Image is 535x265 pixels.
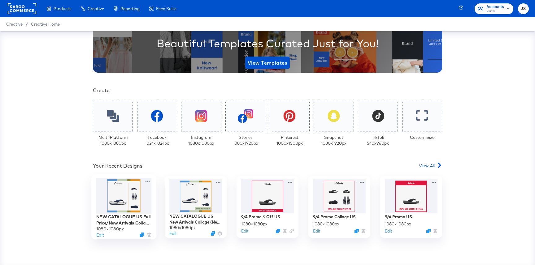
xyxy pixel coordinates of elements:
a: Creative Home [31,22,60,27]
span: View Templates [248,58,287,67]
button: JS [518,3,529,14]
svg: Duplicate [426,229,431,233]
svg: Duplicate [354,229,359,233]
button: Edit [385,228,392,234]
div: Multi-Platform 1080 x 1080 px [98,135,128,146]
span: Reporting [120,6,140,11]
div: Stories 1080 x 1920 px [233,135,258,146]
div: TikTok 540 x 960 px [367,135,389,146]
a: View All [419,162,442,171]
span: Creative [6,22,23,27]
button: View Templates [245,57,290,69]
svg: Link [289,229,294,233]
svg: Duplicate [211,231,215,236]
button: Edit [241,228,248,234]
div: 9/4 Promo $ Off US [241,214,280,220]
div: Instagram 1080 x 1080 px [188,135,214,146]
div: NEW CATALOGUE US Full Price/New Arrivals Collage SS25 [96,214,152,226]
div: Custom Size [410,135,434,140]
svg: Duplicate [276,229,280,233]
div: 1080 × 1080 px [241,221,267,227]
span: / [23,22,31,27]
svg: Duplicate [140,233,144,237]
button: Edit [313,228,320,234]
div: NEW CATALOGUE US New Arrivals Collage (New Arrivals Badge) [169,213,222,225]
div: Facebook 1024 x 1024 px [145,135,169,146]
div: 9/4 Promo Collage US [313,214,356,220]
button: AccountsClarks [475,3,513,14]
div: Create [93,87,442,94]
button: Edit [169,231,176,237]
div: 9/4 Promo $ Off US1080×1080pxEditDuplicate [237,176,298,238]
div: 1080 × 1080 px [169,225,196,231]
span: JS [520,5,526,12]
div: Snapchat 1080 x 1920 px [321,135,346,146]
div: 9/4 Promo US [385,214,412,220]
div: 9/4 Promo Collage US1080×1080pxEditDuplicate [308,176,370,238]
div: 1080 × 1080 px [313,221,339,227]
span: Products [54,6,71,11]
div: Pinterest 1000 x 1500 px [276,135,303,146]
button: Edit [96,232,104,238]
div: 9/4 Promo US1080×1080pxEditDuplicate [380,176,442,238]
span: View All [419,162,435,169]
span: Creative [88,6,104,11]
div: NEW CATALOGUE US New Arrivals Collage (New Arrivals Badge)1080×1080pxEditDuplicate [165,176,227,238]
span: Clarks [486,9,504,14]
span: Accounts [486,4,504,10]
span: Feed Suite [156,6,176,11]
div: Your Recent Designs [93,162,142,169]
div: 1080 × 1080 px [96,226,124,232]
div: NEW CATALOGUE US Full Price/New Arrivals Collage SS251080×1080pxEditDuplicate [91,174,156,239]
div: 1080 × 1080 px [385,221,411,227]
div: Beautiful Templates Curated Just for You! [157,36,379,51]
